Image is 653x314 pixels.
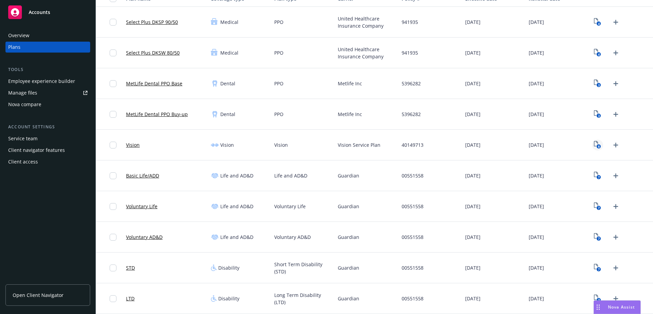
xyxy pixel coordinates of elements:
[126,141,140,148] a: Vision
[338,203,359,210] span: Guardian
[594,300,641,314] button: Nova Assist
[610,140,621,151] a: Upload Plan Documents
[8,145,65,156] div: Client navigator features
[8,133,38,144] div: Service team
[610,201,621,212] a: Upload Plan Documents
[598,298,600,302] text: 7
[592,293,603,304] a: View Plan Documents
[465,111,481,118] span: [DATE]
[274,291,332,306] span: Long Term Disability (LTD)
[8,42,20,53] div: Plans
[29,10,50,15] span: Accounts
[592,78,603,89] a: View Plan Documents
[402,233,423,241] span: 00551558
[402,172,423,179] span: 00551558
[402,18,418,26] span: 941935
[465,203,481,210] span: [DATE]
[592,201,603,212] a: View Plan Documents
[220,233,253,241] span: Life and AD&D
[592,170,603,181] a: View Plan Documents
[610,232,621,243] a: Upload Plan Documents
[274,172,307,179] span: Life and AD&D
[608,304,635,310] span: Nova Assist
[274,261,332,275] span: Short Term Disability (STD)
[529,18,544,26] span: [DATE]
[274,18,283,26] span: PPO
[402,49,418,56] span: 941935
[338,172,359,179] span: Guardian
[5,3,90,22] a: Accounts
[338,264,359,271] span: Guardian
[220,49,238,56] span: Medical
[338,80,362,87] span: Metlife Inc
[220,111,235,118] span: Dental
[592,47,603,58] a: View Plan Documents
[402,111,421,118] span: 5396282
[465,233,481,241] span: [DATE]
[126,111,188,118] a: MetLife Dental PPO Buy-up
[5,133,90,144] a: Service team
[110,49,116,56] input: Toggle Row Selected
[610,109,621,120] a: Upload Plan Documents
[110,80,116,87] input: Toggle Row Selected
[220,141,234,148] span: Vision
[110,234,116,241] input: Toggle Row Selected
[5,124,90,130] div: Account settings
[610,78,621,89] a: Upload Plan Documents
[338,233,359,241] span: Guardian
[610,170,621,181] a: Upload Plan Documents
[465,295,481,302] span: [DATE]
[8,76,75,87] div: Employee experience builder
[338,141,380,148] span: Vision Service Plan
[5,76,90,87] a: Employee experience builder
[8,156,38,167] div: Client access
[218,264,239,271] span: Disability
[610,293,621,304] a: Upload Plan Documents
[338,46,396,60] span: United Healthcare Insurance Company
[592,262,603,273] a: View Plan Documents
[126,18,178,26] a: Select Plus DKSP 90/50
[274,49,283,56] span: PPO
[402,141,423,148] span: 40149713
[529,49,544,56] span: [DATE]
[529,111,544,118] span: [DATE]
[110,295,116,302] input: Toggle Row Selected
[402,264,423,271] span: 00551558
[126,233,163,241] a: Voluntary AD&D
[110,142,116,148] input: Toggle Row Selected
[5,145,90,156] a: Client navigator features
[592,17,603,28] a: View Plan Documents
[529,141,544,148] span: [DATE]
[110,19,116,26] input: Toggle Row Selected
[598,206,600,210] text: 7
[610,47,621,58] a: Upload Plan Documents
[5,87,90,98] a: Manage files
[610,17,621,28] a: Upload Plan Documents
[402,203,423,210] span: 00551558
[529,203,544,210] span: [DATE]
[274,141,288,148] span: Vision
[529,233,544,241] span: [DATE]
[274,233,311,241] span: Voluntary AD&D
[13,291,64,299] span: Open Client Navigator
[594,301,602,314] div: Drag to move
[5,66,90,73] div: Tools
[465,18,481,26] span: [DATE]
[529,172,544,179] span: [DATE]
[220,80,235,87] span: Dental
[338,111,362,118] span: Metlife Inc
[110,265,116,271] input: Toggle Row Selected
[8,30,29,41] div: Overview
[126,264,135,271] a: STD
[598,52,600,57] text: 4
[598,267,600,272] text: 7
[402,295,423,302] span: 00551558
[5,156,90,167] a: Client access
[126,49,180,56] a: Select Plus DKSW 80/50
[126,80,182,87] a: MetLife Dental PPO Base
[465,80,481,87] span: [DATE]
[218,295,239,302] span: Disability
[598,175,600,180] text: 7
[402,80,421,87] span: 5396282
[220,18,238,26] span: Medical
